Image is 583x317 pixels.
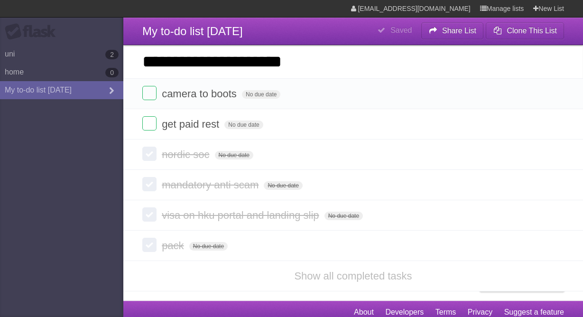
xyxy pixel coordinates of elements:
label: Done [142,177,157,191]
b: Share List [442,27,476,35]
span: No due date [215,151,253,159]
label: Done [142,238,157,252]
b: 2 [105,50,119,59]
button: Share List [421,22,484,39]
span: No due date [242,90,280,99]
b: 0 [105,68,119,77]
span: My to-do list [DATE] [142,25,243,37]
span: pack [162,240,186,252]
b: Clone This List [507,27,557,35]
b: Saved [390,26,412,34]
label: Done [142,147,157,161]
span: get paid rest [162,118,222,130]
span: visa on hku portal and landing slip [162,209,321,221]
label: Done [142,207,157,222]
span: mandatory anti scam [162,179,261,191]
span: No due date [324,212,363,220]
span: nordic soc [162,149,212,160]
div: Flask [5,23,62,40]
span: camera to boots [162,88,239,100]
label: Done [142,86,157,100]
span: No due date [189,242,228,251]
button: Clone This List [486,22,564,39]
a: Show all completed tasks [294,270,412,282]
label: Done [142,116,157,131]
span: No due date [264,181,302,190]
span: No due date [224,121,263,129]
